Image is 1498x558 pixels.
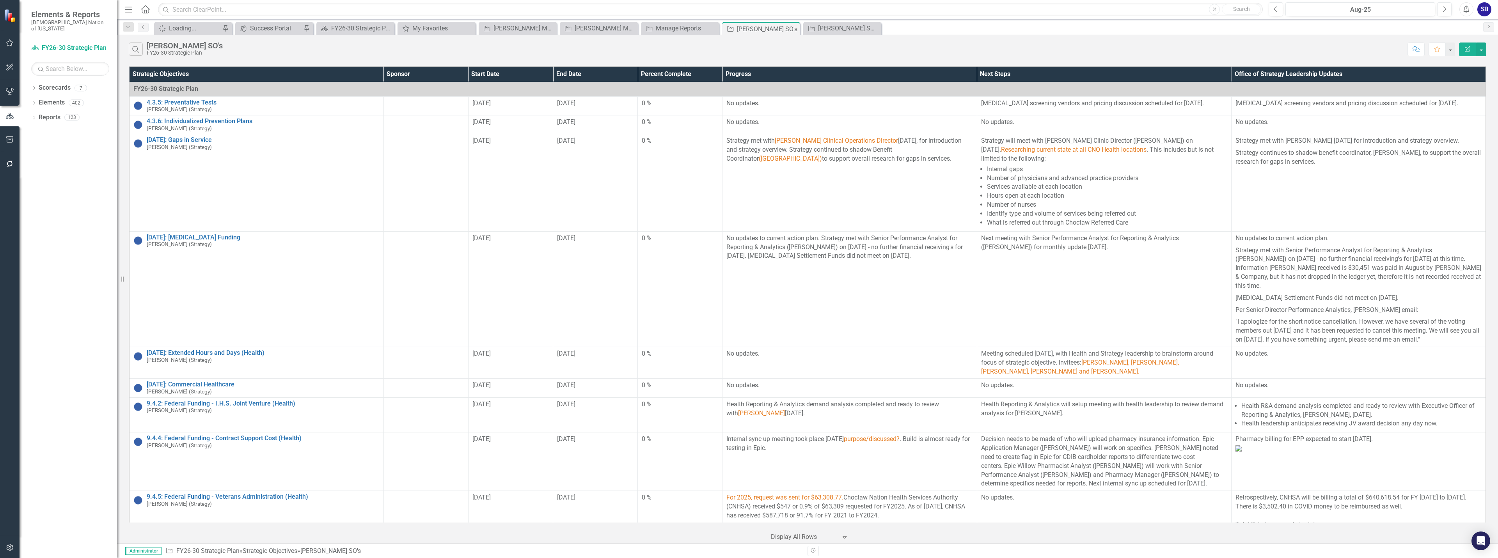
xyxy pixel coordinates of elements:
[472,494,491,501] span: [DATE]
[737,24,798,34] div: [PERSON_NAME] SO's
[726,381,973,390] p: No updates.
[638,231,722,347] td: Double-Click to Edit
[557,494,575,501] span: [DATE]
[981,118,1227,127] p: No updates.
[69,99,84,106] div: 402
[147,106,212,112] small: [PERSON_NAME] (Strategy)
[472,435,491,443] span: [DATE]
[1235,493,1482,502] div: Retrospectively, CNHSA will be billing a total of $640,618.54 for FY [DATE] to [DATE].
[977,347,1231,379] td: Double-Click to Edit
[638,432,722,491] td: Double-Click to Edit
[638,347,722,379] td: Double-Click to Edit
[726,136,973,165] p: Strategy met with [DATE], for introduction and strategy overview. Strategy continued to shadow Be...
[987,209,1227,218] li: Identify type and volume of services being referred out
[981,400,1227,418] p: Health Reporting & Analytics will setup meeting with health leadership to review demand analysis ...
[981,136,1227,163] p: Strategy will meet with [PERSON_NAME] Clinic Director ([PERSON_NAME]) on [DATE]. . This includes ...
[638,379,722,397] td: Double-Click to Edit
[133,139,143,148] img: Not Started
[1235,147,1482,167] p: Strategy continues to shadow benefit coordinator, [PERSON_NAME], to support the overall research ...
[129,397,383,432] td: Double-Click to Edit Right Click for Context Menu
[1232,134,1486,231] td: Double-Click to Edit
[383,231,468,347] td: Double-Click to Edit
[1235,349,1482,358] p: No updates.
[481,23,555,33] a: [PERSON_NAME] Monthly CI Review - Progress + Action Plan
[977,134,1231,231] td: Double-Click to Edit
[468,96,553,115] td: Double-Click to Edit
[726,349,973,358] p: No updates.
[1235,99,1482,108] p: [MEDICAL_DATA] screening vendors and pricing discussion scheduled for [DATE].
[472,118,491,126] span: [DATE]
[722,379,977,397] td: Double-Click to Edit
[722,432,977,491] td: Double-Click to Edit
[722,115,977,134] td: Double-Click to Edit
[383,115,468,134] td: Double-Click to Edit
[557,137,575,144] span: [DATE]
[553,432,638,491] td: Double-Click to Edit
[147,443,212,448] small: [PERSON_NAME] (Strategy)
[147,126,212,131] small: [PERSON_NAME] (Strategy)
[147,99,380,106] a: 4.3.5: Preventative Tests
[575,23,636,33] div: [PERSON_NAME] Monthly SO Review - All
[722,397,977,432] td: Double-Click to Edit
[557,350,575,357] span: [DATE]
[133,101,143,110] img: Not Started
[1232,115,1486,134] td: Double-Click to Edit
[553,134,638,231] td: Double-Click to Edit
[472,99,491,107] span: [DATE]
[638,397,722,432] td: Double-Click to Edit
[129,347,383,379] td: Double-Click to Edit Right Click for Context Menu
[383,134,468,231] td: Double-Click to Edit
[726,494,843,501] span: For 2025, request was sent for $63,308.77.
[1235,445,1242,452] img: mceclip0%20v18.png
[176,547,240,554] a: FY26-30 Strategic Plan
[738,409,785,417] span: [PERSON_NAME]
[1235,118,1482,127] p: No updates.
[638,96,722,115] td: Double-Click to Edit
[133,120,143,129] img: Not Started
[553,115,638,134] td: Double-Click to Edit
[147,400,380,407] a: 9.4.2: Federal Funding - I.H.S. Joint Venture (Health)
[642,118,718,127] div: 0 %
[147,136,380,143] a: [DATE]: Gaps in Service
[1235,244,1482,292] p: Strategy met with Senior Performance Analyst for Reporting & Analytics ([PERSON_NAME]) on [DATE] ...
[643,23,717,33] a: Manage Reports
[557,234,575,242] span: [DATE]
[147,118,380,125] a: 4.3.6: Individualized Prevention Plans
[147,493,380,500] a: 9.4.5: Federal Funding - Veterans Administration (Health)
[977,115,1231,134] td: Double-Click to Edit
[557,118,575,126] span: [DATE]
[977,397,1231,432] td: Double-Click to Edit
[726,400,973,418] div: Health Reporting & Analytics demand analysis completed and ready to review with [DATE].
[147,41,223,50] div: [PERSON_NAME] SO's
[165,547,802,556] div: » »
[133,236,143,245] img: Not Started
[1288,5,1432,14] div: Aug-25
[39,83,71,92] a: Scorecards
[1235,381,1482,390] p: No updates.
[1477,2,1491,16] div: SB
[129,379,383,397] td: Double-Click to Edit Right Click for Context Menu
[775,137,898,144] span: [PERSON_NAME] Clinical Operations Director
[553,379,638,397] td: Double-Click to Edit
[1001,146,1147,153] span: Researching current state at all CNO Health locations
[1241,419,1482,428] li: Health leadership anticipates receiving JV award decision any day now.
[133,383,143,393] img: Not Started
[468,231,553,347] td: Double-Click to Edit
[642,381,718,390] div: 0 %
[805,23,879,33] a: [PERSON_NAME] SO's
[726,234,973,261] p: No updates to current action plan. Strategy met with Senior Performance Analyst for Reporting & A...
[133,437,143,446] img: Not Started
[147,234,380,241] a: [DATE]: [MEDICAL_DATA] Funding
[1235,234,1482,244] p: No updates to current action plan.
[553,347,638,379] td: Double-Click to Edit
[147,407,212,413] small: [PERSON_NAME] (Strategy)
[726,493,973,520] p: Choctaw Nation Health Services Authority (CNHSA) received $547 or 0.9% of $63,309 requested for F...
[147,381,380,388] a: [DATE]: Commercial Healthcare
[977,379,1231,397] td: Double-Click to Edit
[987,191,1227,200] li: Hours open at each location
[642,400,718,409] div: 0 %
[468,432,553,491] td: Double-Click to Edit
[1232,347,1486,379] td: Double-Click to Edit
[1232,432,1486,491] td: Double-Click to Edit
[981,349,1227,376] p: Meeting scheduled [DATE], with Health and Strategy leadership to brainstorm around focus of strat...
